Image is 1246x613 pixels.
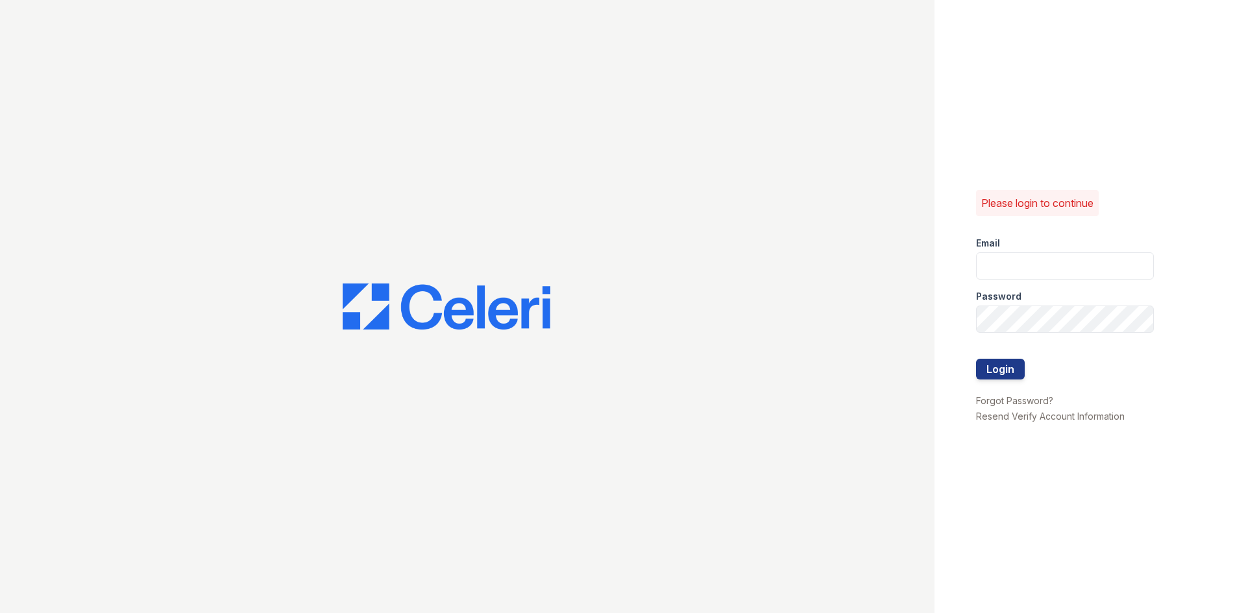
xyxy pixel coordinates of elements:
label: Password [976,290,1021,303]
button: Login [976,359,1025,379]
a: Forgot Password? [976,395,1053,406]
a: Resend Verify Account Information [976,411,1125,422]
img: CE_Logo_Blue-a8612792a0a2168367f1c8372b55b34899dd931a85d93a1a3d3e32e68fde9ad4.png [343,283,550,330]
p: Please login to continue [981,195,1093,211]
label: Email [976,237,1000,250]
